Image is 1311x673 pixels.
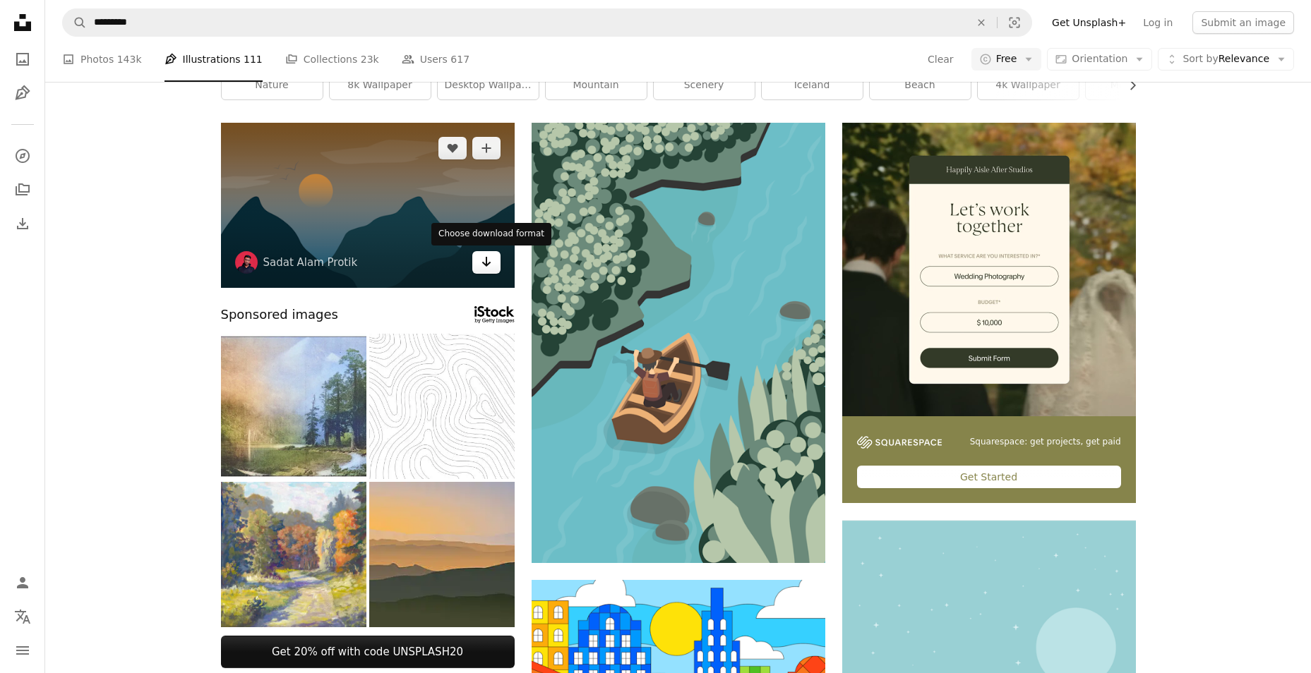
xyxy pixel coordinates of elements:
a: Sadat Alam Protik [263,255,358,269]
button: Like [438,137,467,159]
img: file-1747939393036-2c53a76c450aimage [842,123,1136,416]
a: Photos 143k [62,37,142,82]
form: Find visuals sitewide [62,8,1032,37]
button: Menu [8,636,37,665]
a: Sunset over mountains in a peaceful landscape. [221,198,515,211]
span: Sort by [1183,53,1218,64]
span: Relevance [1183,52,1269,66]
a: nature [222,71,323,99]
button: Clear [966,9,997,36]
img: sunny day in the autumn forest, painting [221,482,366,627]
button: Language [8,602,37,631]
a: Illustrations [8,79,37,107]
button: Free [971,48,1042,71]
img: Sunset over mountains in a peaceful landscape. [221,123,515,288]
a: A person in a boat on a river [532,336,825,348]
img: Go to Sadat Alam Protik's profile [235,251,258,274]
span: Sponsored images [221,305,338,325]
button: Visual search [998,9,1031,36]
img: Abstract Topographic maps Pattern contour line Banner in texture Background [369,334,515,479]
span: Squarespace: get projects, get paid [970,436,1121,448]
button: Orientation [1047,48,1152,71]
a: Users 617 [402,37,469,82]
a: Collections 23k [285,37,379,82]
img: Mountain landscape abstract background design. Autumn season [369,482,515,627]
img: A person in a boat on a river [532,123,825,563]
a: Nighttime landscape with mountains and stars. [842,660,1136,672]
a: Log in [1135,11,1181,34]
button: Submit an image [1192,11,1294,34]
span: 143k [117,51,142,67]
img: Antique famous painting from the 19th century: Mount Corcoran (Southern Sierra Nevada) by Albert ... [221,334,366,479]
a: 4k wallpaper [978,71,1079,99]
a: iceland [762,71,863,99]
a: mountain [546,71,647,99]
a: Squarespace: get projects, get paidGet Started [842,123,1136,503]
span: Free [996,52,1017,66]
button: scroll list to the right [1120,71,1136,99]
img: file-1747939142011-51e5cc87e3c9 [857,436,942,449]
a: desktop wallpaper [438,71,539,99]
a: Collections [8,176,37,204]
a: 8k wallpaper [330,71,431,99]
button: Sort byRelevance [1158,48,1294,71]
span: 23k [361,51,379,67]
button: Choose download format [472,251,501,274]
span: Orientation [1072,53,1127,64]
div: Get Started [857,466,1121,488]
a: Log in / Sign up [8,569,37,597]
a: Get Unsplash+ [1043,11,1135,34]
button: Add to Collection [472,137,501,159]
a: beach [870,71,971,99]
div: Choose download format [431,223,551,245]
a: Home — Unsplash [8,8,37,40]
a: mountains [1086,71,1187,99]
a: Get 20% off with code UNSPLASH20 [221,636,515,668]
span: 617 [450,51,469,67]
a: Explore [8,142,37,170]
button: Clear [927,48,954,71]
button: Search Unsplash [63,9,87,36]
a: Photos [8,45,37,73]
a: scenery [654,71,755,99]
a: Download History [8,210,37,238]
